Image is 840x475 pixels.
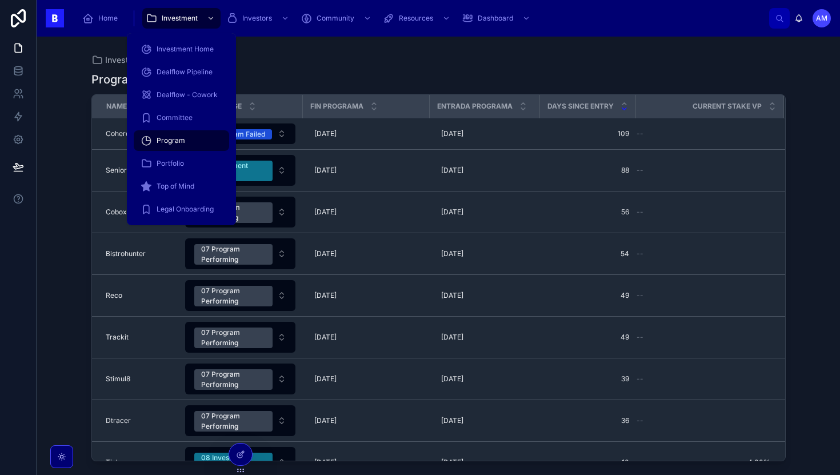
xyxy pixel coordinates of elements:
span: Dashboard [478,14,513,23]
span: Coherent [106,129,136,138]
span: Investment [162,14,198,23]
button: Select Button [185,238,295,269]
a: Home [79,8,126,29]
a: Committee [134,107,229,128]
a: Dashboard [458,8,536,29]
a: Trackit [106,333,171,342]
a: Reco [106,291,171,300]
a: -- [637,374,770,384]
a: 56 [547,207,629,217]
a: 109 [547,129,629,138]
span: -- [637,374,643,384]
a: Top of Mind [134,176,229,197]
div: 07 Program Performing [201,369,266,390]
a: [DATE] [437,370,533,388]
a: [DATE] [310,125,423,143]
span: SeniorDomo [106,166,146,175]
span: [DATE] [314,374,337,384]
span: [DATE] [441,129,463,138]
span: Trackit [106,333,129,342]
button: Select Button [185,197,295,227]
a: Stimul8 [106,374,171,384]
span: Bistrohunter [106,249,146,258]
a: 36 [547,416,629,425]
a: [DATE] [310,453,423,472]
div: 08 Investment Execution [201,453,266,473]
a: [DATE] [437,125,533,143]
a: -- [637,207,770,217]
img: App logo [46,9,64,27]
button: Select Button [185,280,295,311]
a: -- [637,333,770,342]
a: Program [134,130,229,151]
span: Legal Onboarding [157,205,214,214]
span: Reco [106,291,122,300]
a: Investment Home [134,39,229,59]
span: AM [816,14,827,23]
a: [DATE] [310,161,423,179]
a: Legal Onboarding [134,199,229,219]
span: [DATE] [314,416,337,425]
span: Current Stake VP [693,102,762,111]
button: Select Button [185,123,295,144]
span: Top of Mind [157,182,194,191]
a: -- [637,249,770,258]
div: scrollable content [73,6,769,31]
a: [DATE] [310,203,423,221]
a: -- [637,291,770,300]
span: [DATE] [314,291,337,300]
span: Resources [399,14,433,23]
span: 54 [547,249,629,258]
span: [DATE] [314,166,337,175]
span: Tinkery [106,458,131,467]
span: 88 [547,166,629,175]
a: 10 [547,458,629,467]
span: Home [98,14,118,23]
span: Investors [242,14,272,23]
a: Bistrohunter [106,249,171,258]
span: Days Since Entry [547,102,614,111]
span: [DATE] [314,458,337,467]
a: Select Button [185,321,296,353]
span: -- [637,249,643,258]
div: 07 Program Performing [201,286,266,306]
a: Dtracer [106,416,171,425]
span: [DATE] [441,291,463,300]
a: Select Button [185,405,296,437]
span: Cobox Logistic [106,207,154,217]
a: Dealflow - Cowork [134,85,229,105]
a: 4.00% [637,458,770,467]
span: [DATE] [441,166,463,175]
a: [DATE] [310,370,423,388]
a: 49 [547,333,629,342]
a: [DATE] [437,245,533,263]
span: -- [637,207,643,217]
div: 07 Program Performing [201,411,266,432]
a: [DATE] [310,412,423,430]
button: Select Button [185,322,295,353]
span: [DATE] [441,458,463,467]
a: Select Button [185,363,296,395]
a: -- [637,129,770,138]
a: [DATE] [437,412,533,430]
span: Name [106,102,127,111]
a: Resources [379,8,456,29]
span: Program [157,136,185,145]
span: Dtracer [106,416,131,425]
a: Tinkery [106,458,171,467]
span: [DATE] [441,374,463,384]
span: Investment [105,54,147,66]
a: [DATE] [310,286,423,305]
a: Select Button [185,123,296,145]
a: 49 [547,291,629,300]
span: Entrada Programa [437,102,513,111]
a: Coherent [106,129,171,138]
span: Dealflow - Cowork [157,90,218,99]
